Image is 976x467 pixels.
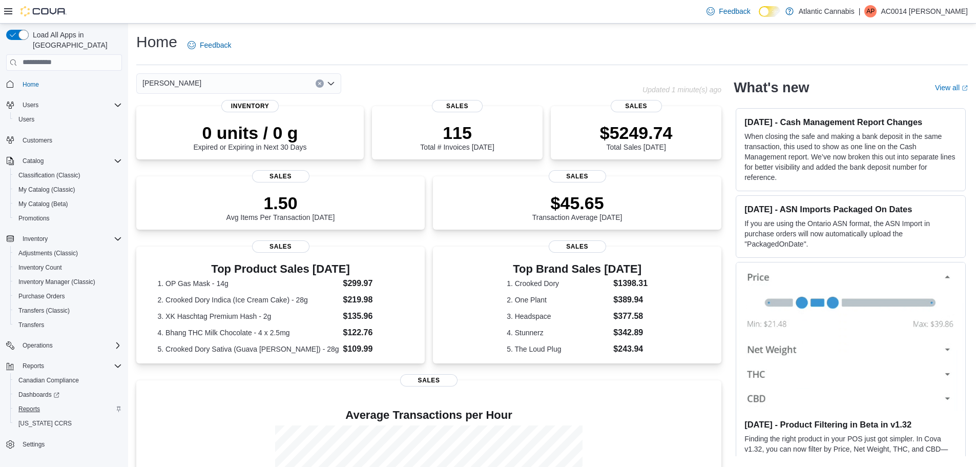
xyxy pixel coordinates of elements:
span: Canadian Compliance [18,376,79,384]
p: Updated 1 minute(s) ago [642,86,721,94]
a: Inventory Manager (Classic) [14,276,99,288]
span: Reports [14,403,122,415]
button: My Catalog (Classic) [10,182,126,197]
span: My Catalog (Classic) [14,184,122,196]
dt: 5. The Loud Plug [507,344,609,354]
span: Users [23,101,38,109]
h2: What's new [734,79,809,96]
a: My Catalog (Beta) [14,198,72,210]
h3: [DATE] - Product Filtering in Beta in v1.32 [744,419,957,430]
span: Home [23,80,39,89]
span: Inventory [23,235,48,243]
div: Total Sales [DATE] [600,123,673,151]
dd: $219.98 [343,294,404,306]
img: Cova [20,6,67,16]
span: Customers [23,136,52,145]
button: Home [2,77,126,92]
a: Inventory Count [14,261,66,274]
dt: 3. XK Haschtag Premium Hash - 2g [158,311,339,321]
span: Home [18,78,122,91]
span: Inventory Count [14,261,122,274]
span: [US_STATE] CCRS [18,419,72,428]
button: Catalog [18,155,48,167]
a: Dashboards [10,388,126,402]
a: My Catalog (Classic) [14,184,79,196]
span: Sales [549,170,606,182]
button: Canadian Compliance [10,373,126,388]
span: Sales [549,240,606,253]
button: Clear input [316,79,324,88]
p: 115 [420,123,494,143]
p: 0 units / 0 g [194,123,307,143]
dt: 5. Crooked Dory Sativa (Guava [PERSON_NAME]) - 28g [158,344,339,354]
span: Washington CCRS [14,417,122,430]
span: Catalog [23,157,44,165]
span: Reports [18,360,122,372]
span: Transfers [18,321,44,329]
span: Inventory Manager (Classic) [14,276,122,288]
p: $5249.74 [600,123,673,143]
button: Users [18,99,43,111]
button: Purchase Orders [10,289,126,303]
button: Operations [2,338,126,353]
p: AC0014 [PERSON_NAME] [881,5,968,17]
button: Reports [18,360,48,372]
div: Expired or Expiring in Next 30 Days [194,123,307,151]
a: Purchase Orders [14,290,69,302]
span: Sales [252,240,309,253]
dt: 4. Bhang THC Milk Chocolate - 4 x 2.5mg [158,328,339,338]
a: Reports [14,403,44,415]
button: Users [10,112,126,127]
div: Total # Invoices [DATE] [420,123,494,151]
button: Promotions [10,211,126,226]
span: Sales [400,374,458,387]
span: Reports [23,362,44,370]
span: Users [18,115,34,124]
h3: [DATE] - Cash Management Report Changes [744,117,957,127]
dt: 3. Headspace [507,311,609,321]
span: [PERSON_NAME] [142,77,201,89]
button: Inventory [2,232,126,246]
dd: $135.96 [343,310,404,322]
dd: $109.99 [343,343,404,355]
span: Feedback [719,6,750,16]
span: Adjustments (Classic) [14,247,122,259]
span: Classification (Classic) [18,171,80,179]
dd: $342.89 [613,327,648,339]
div: Avg Items Per Transaction [DATE] [226,193,335,221]
a: Customers [18,134,56,147]
h1: Home [136,32,177,52]
span: Transfers [14,319,122,331]
span: Purchase Orders [18,292,65,300]
p: If you are using the Ontario ASN format, the ASN Import in purchase orders will now automatically... [744,218,957,249]
span: Purchase Orders [14,290,122,302]
span: Canadian Compliance [14,374,122,387]
span: Sales [252,170,309,182]
span: Sales [432,100,483,112]
p: 1.50 [226,193,335,213]
button: Classification (Classic) [10,168,126,182]
button: Users [2,98,126,112]
dd: $299.97 [343,277,404,290]
a: View allExternal link [935,84,968,92]
span: Users [14,113,122,126]
div: Transaction Average [DATE] [532,193,622,221]
a: Settings [18,438,49,451]
p: When closing the safe and making a bank deposit in the same transaction, this used to show as one... [744,131,957,182]
span: Catalog [18,155,122,167]
span: Customers [18,134,122,147]
span: Operations [18,339,122,352]
button: Adjustments (Classic) [10,246,126,260]
button: Settings [2,437,126,452]
a: Canadian Compliance [14,374,83,387]
a: Transfers [14,319,48,331]
h3: [DATE] - ASN Imports Packaged On Dates [744,204,957,214]
span: Dashboards [14,389,122,401]
h3: Top Product Sales [DATE] [158,263,404,275]
button: [US_STATE] CCRS [10,416,126,431]
span: AP [866,5,875,17]
span: Load All Apps in [GEOGRAPHIC_DATA] [29,30,122,50]
a: Classification (Classic) [14,169,85,181]
dd: $377.58 [613,310,648,322]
